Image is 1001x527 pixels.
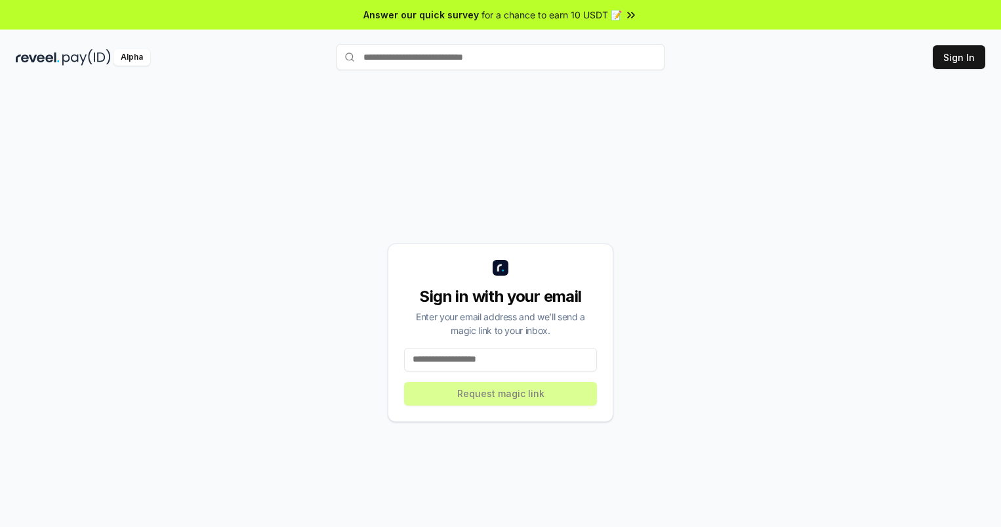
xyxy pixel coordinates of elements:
img: reveel_dark [16,49,60,66]
img: pay_id [62,49,111,66]
span: for a chance to earn 10 USDT 📝 [481,8,622,22]
button: Sign In [933,45,985,69]
div: Sign in with your email [404,286,597,307]
div: Enter your email address and we’ll send a magic link to your inbox. [404,310,597,337]
div: Alpha [113,49,150,66]
span: Answer our quick survey [363,8,479,22]
img: logo_small [493,260,508,276]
